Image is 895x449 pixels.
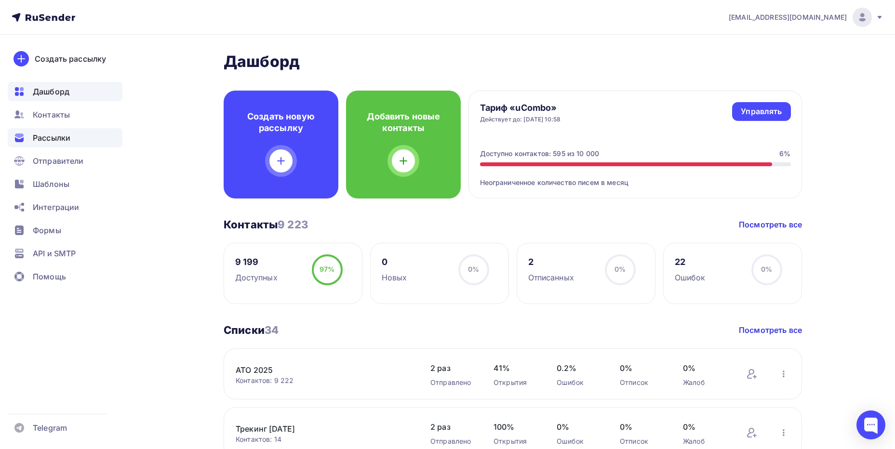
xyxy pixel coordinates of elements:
span: 0% [620,421,664,433]
span: 41% [494,362,537,374]
span: Интеграции [33,201,79,213]
span: 0% [761,265,772,273]
a: Отправители [8,151,122,171]
div: Отписок [620,378,664,387]
div: Новых [382,272,407,283]
h3: Контакты [224,218,308,231]
div: Контактов: 14 [236,435,411,444]
div: 9 199 [235,256,278,268]
h4: Добавить новые контакты [361,111,445,134]
div: Доступно контактов: 595 из 10 000 [480,149,600,158]
div: Ошибок [675,272,706,283]
div: Ошибок [557,378,601,387]
div: 6% [779,149,790,158]
span: 0% [683,421,727,433]
div: Доступных [235,272,278,283]
a: Посмотреть все [739,219,802,230]
span: Контакты [33,109,70,120]
a: Формы [8,221,122,240]
a: Контакты [8,105,122,124]
span: 0% [620,362,664,374]
span: Дашборд [33,86,69,97]
div: 22 [675,256,706,268]
div: Неограниченное количество писем в месяц [480,166,791,187]
div: Контактов: 9 222 [236,376,411,385]
div: Отправлено [430,436,474,446]
h3: Списки [224,323,279,337]
span: 97% [320,265,334,273]
span: Отправители [33,155,84,167]
span: 9 223 [278,218,308,231]
span: 0% [557,421,601,433]
span: Telegram [33,422,67,434]
a: АТО 2025 [236,364,400,376]
span: API и SMTP [33,248,76,259]
span: [EMAIL_ADDRESS][DOMAIN_NAME] [729,13,847,22]
h4: Создать новую рассылку [239,111,323,134]
span: Помощь [33,271,66,282]
div: Открытия [494,436,537,446]
a: [EMAIL_ADDRESS][DOMAIN_NAME] [729,8,883,27]
div: Открытия [494,378,537,387]
div: Жалоб [683,378,727,387]
span: Формы [33,224,61,236]
div: Ошибок [557,436,601,446]
div: 2 [528,256,574,268]
div: Действует до: [DATE] 10:58 [480,116,561,123]
span: 0.2% [557,362,601,374]
h4: Тариф «uCombo» [480,102,561,114]
span: 2 раз [430,362,474,374]
a: Дашборд [8,82,122,101]
span: 2 раз [430,421,474,433]
span: 0% [683,362,727,374]
span: Рассылки [33,132,70,144]
div: Управлять [741,106,782,117]
h2: Дашборд [224,52,802,71]
div: 0 [382,256,407,268]
div: Отправлено [430,378,474,387]
span: 100% [494,421,537,433]
span: 34 [265,324,279,336]
span: 0% [468,265,479,273]
span: 0% [614,265,626,273]
a: Трекинг [DATE] [236,423,400,435]
div: Отписанных [528,272,574,283]
span: Шаблоны [33,178,69,190]
a: Рассылки [8,128,122,147]
a: Шаблоны [8,174,122,194]
div: Создать рассылку [35,53,106,65]
a: Посмотреть все [739,324,802,336]
div: Отписок [620,436,664,446]
div: Жалоб [683,436,727,446]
